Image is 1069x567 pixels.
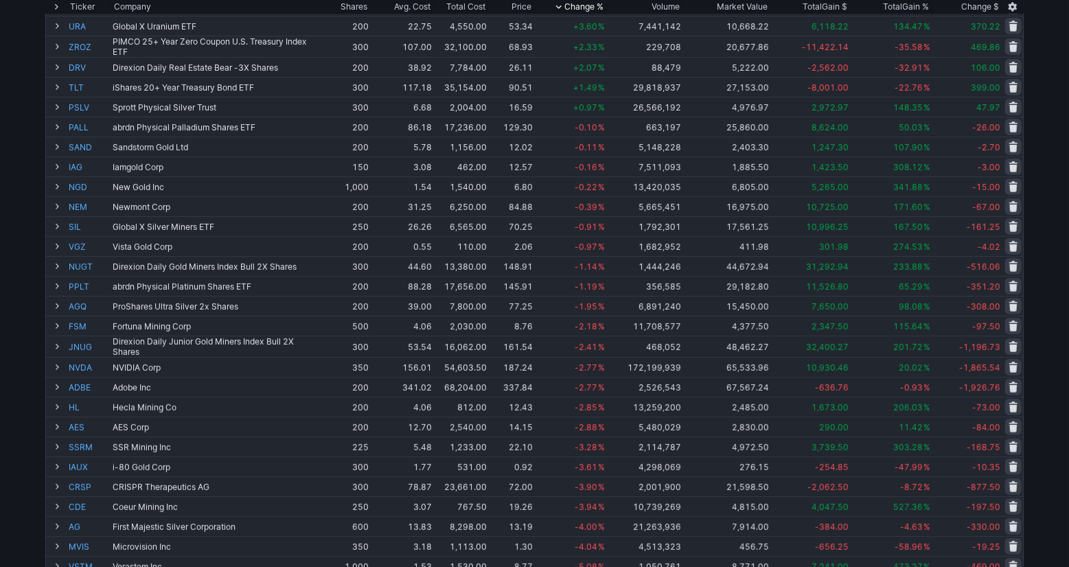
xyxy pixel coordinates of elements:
a: DRV [69,58,110,77]
span: -11,422.14 [802,42,849,52]
span: 115.64 [893,321,923,332]
a: VGZ [69,237,110,256]
span: -2.18 [575,321,597,332]
span: 65.29 [899,281,923,292]
div: New Gold Inc [113,182,319,192]
td: 250 [321,216,370,236]
a: MVIS [69,537,110,556]
span: % [923,342,930,352]
div: Vista Gold Corp [113,242,319,252]
td: 38.92 [370,57,433,77]
span: -0.39 [575,202,597,212]
span: -1.19 [575,281,597,292]
div: Iamgold Corp [113,162,319,172]
td: 26.11 [488,57,534,77]
td: 70.25 [488,216,534,236]
span: 107.90 [893,142,923,152]
td: 1,000 [321,176,370,196]
td: 26.26 [370,216,433,236]
span: -0.16 [575,162,597,172]
td: 148.91 [488,256,534,276]
a: JNUG [69,336,110,357]
td: 161.54 [488,336,534,357]
span: % [598,122,605,132]
td: 200 [321,117,370,137]
td: 68.93 [488,36,534,57]
div: abrdn Physical Palladium Shares ETF [113,122,319,132]
td: 200 [321,377,370,397]
td: 6,250.00 [433,196,488,216]
span: % [598,422,605,432]
span: -4.02 [978,242,1000,252]
td: 6,891,240 [606,296,683,316]
td: 1.54 [370,176,433,196]
span: -26.00 [972,122,1000,132]
td: 7,784.00 [433,57,488,77]
span: -3.00 [978,162,1000,172]
td: 337.84 [488,377,534,397]
span: 2,972.97 [812,102,849,113]
span: 11.42 [899,422,923,432]
div: abrdn Physical Platinum Shares ETF [113,281,319,292]
td: 17,561.25 [682,216,770,236]
span: % [598,301,605,312]
td: 2,403.30 [682,137,770,157]
td: 4.06 [370,316,433,336]
td: 150 [321,157,370,176]
td: 200 [321,276,370,296]
td: 356,585 [606,276,683,296]
td: 1,792,301 [606,216,683,236]
span: % [923,21,930,32]
td: 16,062.00 [433,336,488,357]
span: -1,865.54 [959,362,1000,373]
td: 7,800.00 [433,296,488,316]
td: 200 [321,16,370,36]
td: 229,708 [606,36,683,57]
span: -0.91 [575,222,597,232]
div: Global X Silver Miners ETF [113,222,319,232]
span: 2,347.50 [812,321,849,332]
td: 44.60 [370,256,433,276]
span: -1.95 [575,301,597,312]
td: 200 [321,397,370,417]
span: % [598,402,605,413]
span: % [923,362,930,373]
a: HL [69,397,110,417]
span: 308.12 [893,162,923,172]
span: % [598,202,605,212]
td: 341.02 [370,377,433,397]
td: 25,860.00 [682,117,770,137]
td: 5.78 [370,137,433,157]
div: iShares 20+ Year Treasury Bond ETF [113,82,319,93]
td: 1,885.50 [682,157,770,176]
a: CRSP [69,477,110,496]
span: +0.97 [573,102,597,113]
td: 4.06 [370,397,433,417]
div: Direxion Daily Real Estate Bear -3X Shares [113,62,319,73]
span: 32,400.27 [806,342,849,352]
td: 300 [321,77,370,97]
td: 17,236.00 [433,117,488,137]
a: AGQ [69,297,110,316]
span: % [923,301,930,312]
td: 68,204.00 [433,377,488,397]
a: URA [69,16,110,36]
td: 13,420,035 [606,176,683,196]
td: 13,259,200 [606,397,683,417]
td: 187.24 [488,357,534,377]
td: 117.18 [370,77,433,97]
span: % [598,222,605,232]
td: 300 [321,336,370,357]
span: 399.00 [971,82,1000,93]
span: % [923,202,930,212]
td: 90.51 [488,77,534,97]
td: 13,380.00 [433,256,488,276]
span: 47.97 [976,102,1000,113]
span: 341.88 [893,182,923,192]
td: 200 [321,137,370,157]
span: 10,725.00 [806,202,849,212]
td: 200 [321,57,370,77]
td: 65,533.96 [682,357,770,377]
span: % [598,182,605,192]
a: FSM [69,316,110,336]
